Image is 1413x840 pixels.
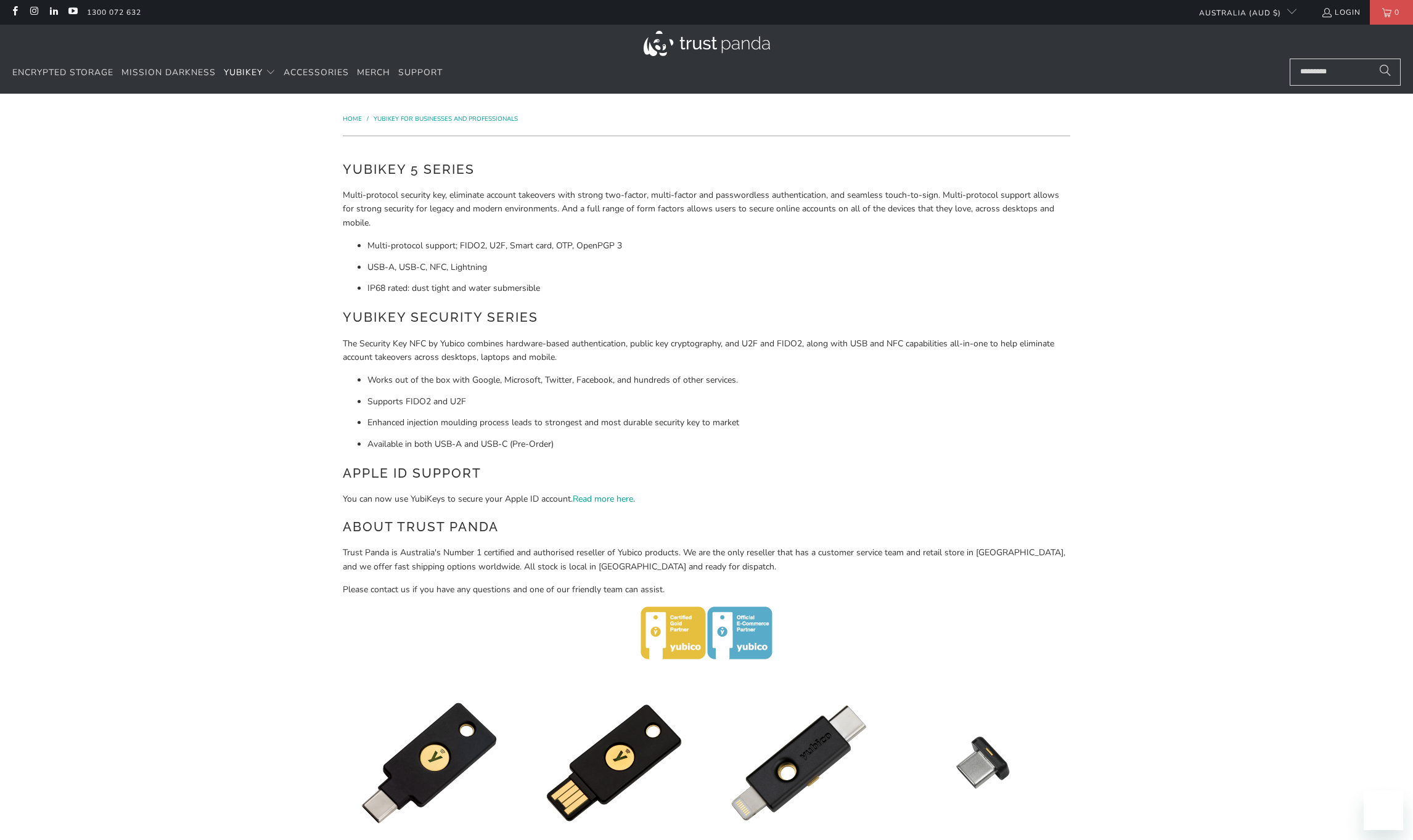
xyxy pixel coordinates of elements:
[644,31,770,56] img: Trust Panda Australia
[12,59,113,88] a: Encrypted Storage
[367,373,1070,387] li: Works out of the box with Google, Microsoft, Twitter, Facebook, and hundreds of other services.
[284,67,349,78] span: Accessories
[367,261,1070,274] li: USB-A, USB-C, NFC, Lightning
[343,115,364,123] a: Home
[12,59,443,88] nav: Translation missing: en.navigation.header.main_nav
[284,59,349,88] a: Accessories
[224,67,263,78] span: YubiKey
[398,59,443,88] a: Support
[374,115,518,123] a: YubiKey for Businesses and Professionals
[357,67,390,78] span: Merch
[343,546,1070,574] p: Trust Panda is Australia's Number 1 certified and authorised reseller of Yubico products. We are ...
[12,67,113,78] span: Encrypted Storage
[48,7,59,17] a: Trust Panda Australia on LinkedIn
[343,160,1070,179] h2: YubiKey 5 Series
[573,493,633,505] a: Read more here
[121,67,216,78] span: Mission Darkness
[224,59,276,88] summary: YubiKey
[87,6,141,19] a: 1300 072 632
[367,282,1070,295] li: IP68 rated: dust tight and water submersible
[343,463,1070,483] h2: Apple ID Support
[343,115,362,123] span: Home
[67,7,78,17] a: Trust Panda Australia on YouTube
[343,189,1070,230] p: Multi-protocol security key, eliminate account takeovers with strong two-factor, multi-factor and...
[367,416,1070,430] li: Enhanced injection moulding process leads to strongest and most durable security key to market
[9,7,20,17] a: Trust Panda Australia on Facebook
[343,337,1070,365] p: The Security Key NFC by Yubico combines hardware-based authentication, public key cryptography, a...
[343,583,1070,597] p: Please contact us if you have any questions and one of our friendly team can assist.
[343,517,1070,537] h2: About Trust Panda
[357,59,390,88] a: Merch
[1364,791,1403,830] iframe: Button to launch messaging window
[367,115,369,123] span: /
[1370,59,1401,86] button: Search
[343,308,1070,327] h2: YubiKey Security Series
[367,395,1070,409] li: Supports FIDO2 and U2F
[1321,6,1361,19] a: Login
[121,59,216,88] a: Mission Darkness
[1290,59,1401,86] input: Search...
[398,67,443,78] span: Support
[343,492,1070,506] p: You can now use YubiKeys to secure your Apple ID account. .
[28,7,39,17] a: Trust Panda Australia on Instagram
[367,438,1070,451] li: Available in both USB-A and USB-C (Pre-Order)
[367,239,1070,253] li: Multi-protocol support; FIDO2, U2F, Smart card, OTP, OpenPGP 3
